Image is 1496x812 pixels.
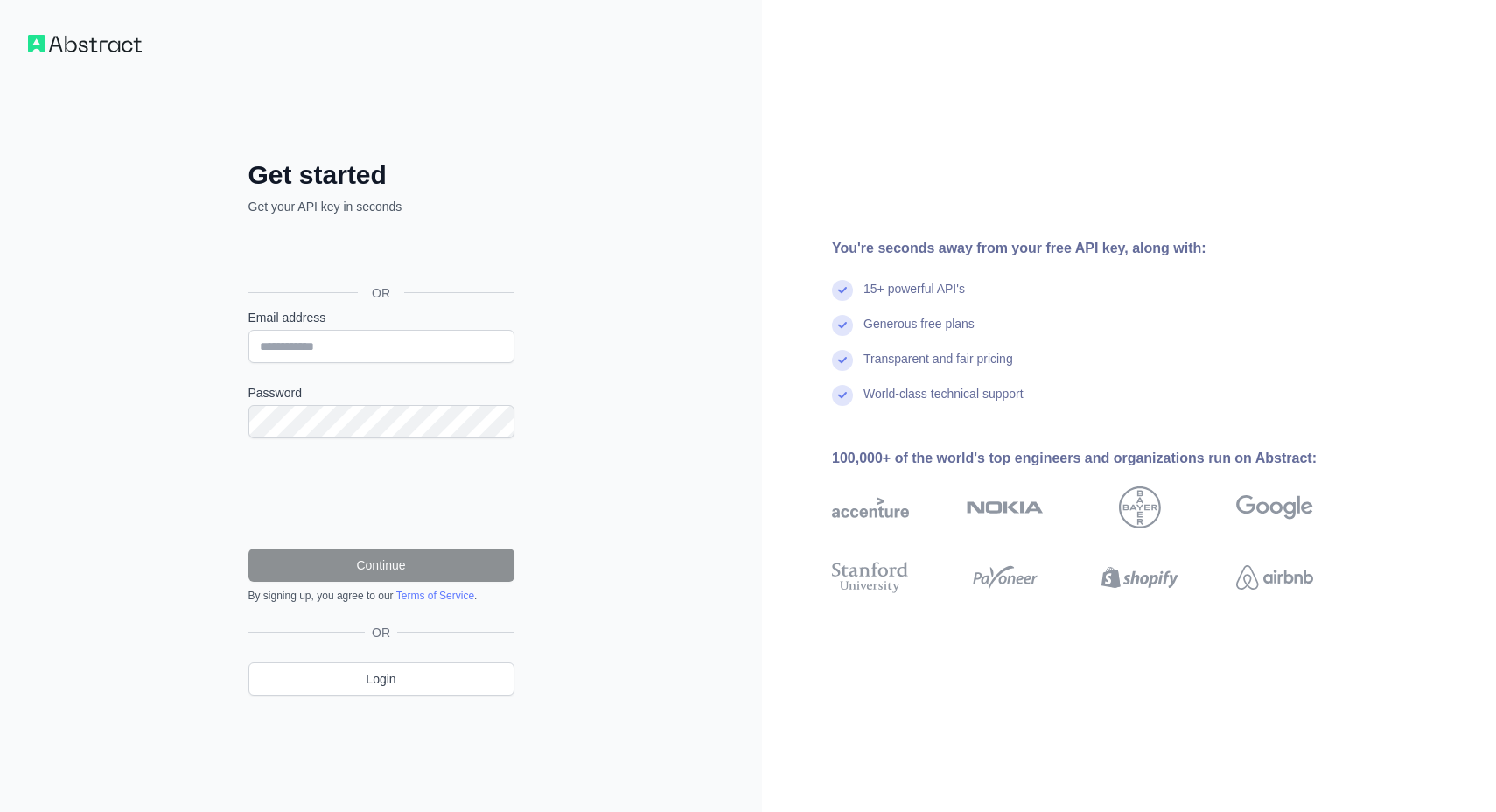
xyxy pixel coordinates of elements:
img: check mark [832,315,853,336]
span: OR [365,624,397,641]
div: Transparent and fair pricing [863,350,1013,385]
p: Get your API key in seconds [248,198,514,215]
img: payoneer [967,558,1044,597]
img: nokia [967,486,1044,528]
div: Generous free plans [863,315,975,350]
div: World-class technical support [863,385,1024,420]
iframe: reCAPTCHA [248,459,514,528]
img: google [1236,486,1313,528]
img: check mark [832,385,853,406]
div: 100,000+ of the world's top engineers and organizations run on Abstract: [832,448,1369,469]
div: Sign in with Google. Opens in new tab [248,234,511,273]
button: Continue [248,549,514,582]
div: 15+ powerful API's [863,280,965,315]
a: Login [248,662,514,696]
div: You're seconds away from your free API key, along with: [832,238,1369,259]
img: shopify [1101,558,1178,597]
img: bayer [1119,486,1161,528]
img: check mark [832,350,853,371]
label: Password [248,384,514,402]
img: check mark [832,280,853,301]
img: accenture [832,486,909,528]
a: Terms of Service [396,590,474,602]
iframe: Sign in with Google Button [240,234,520,273]
div: By signing up, you agree to our . [248,589,514,603]
label: Email address [248,309,514,326]
span: OR [358,284,404,302]
img: airbnb [1236,558,1313,597]
img: stanford university [832,558,909,597]
h2: Get started [248,159,514,191]
img: Workflow [28,35,142,52]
